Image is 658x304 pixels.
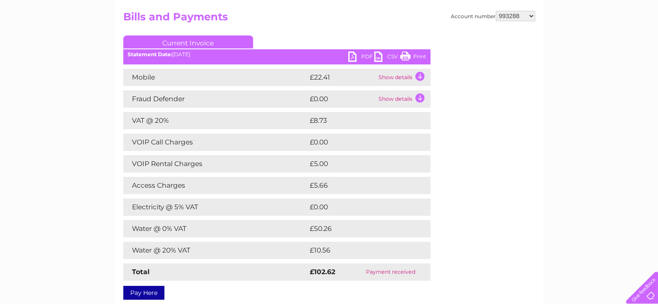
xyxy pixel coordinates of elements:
[376,69,430,86] td: Show details
[451,11,535,21] div: Account number
[308,134,411,151] td: £0.00
[376,90,430,108] td: Show details
[123,134,308,151] td: VOIP Call Charges
[308,155,411,173] td: £5.00
[629,37,650,43] a: Log out
[348,51,374,64] a: PDF
[495,4,555,15] a: 0333 014 3131
[123,51,430,58] div: [DATE]
[123,286,164,300] a: Pay Here
[506,37,522,43] a: Water
[123,177,308,194] td: Access Charges
[123,35,253,48] a: Current Invoice
[308,112,410,129] td: £8.73
[308,242,412,259] td: £10.56
[123,112,308,129] td: VAT @ 20%
[123,90,308,108] td: Fraud Defender
[308,220,413,237] td: £50.26
[374,51,400,64] a: CSV
[123,242,308,259] td: Water @ 20% VAT
[351,263,430,281] td: Payment received
[308,90,376,108] td: £0.00
[310,268,335,276] strong: £102.62
[527,37,546,43] a: Energy
[123,155,308,173] td: VOIP Rental Charges
[128,51,172,58] b: Statement Date:
[308,69,376,86] td: £22.41
[400,51,426,64] a: Print
[23,22,67,49] img: logo.png
[125,5,534,42] div: Clear Business is a trading name of Verastar Limited (registered in [GEOGRAPHIC_DATA] No. 3667643...
[308,177,411,194] td: £5.66
[308,198,411,216] td: £0.00
[123,220,308,237] td: Water @ 0% VAT
[132,268,150,276] strong: Total
[583,37,595,43] a: Blog
[123,11,535,27] h2: Bills and Payments
[123,69,308,86] td: Mobile
[552,37,578,43] a: Telecoms
[600,37,622,43] a: Contact
[123,198,308,216] td: Electricity @ 5% VAT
